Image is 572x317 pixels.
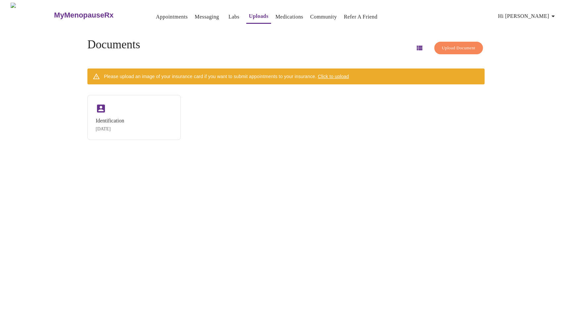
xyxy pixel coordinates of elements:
h4: Documents [87,38,140,51]
span: Hi [PERSON_NAME] [498,12,557,21]
button: Medications [273,10,306,23]
button: Switch to list view [411,40,427,56]
button: Community [308,10,340,23]
a: Refer a Friend [344,12,378,22]
a: Uploads [249,12,268,21]
button: Messaging [192,10,221,23]
a: Medications [275,12,303,22]
div: [DATE] [96,126,124,132]
div: Please upload an image of your insurance card if you want to submit appointments to your insurance. [104,70,349,82]
a: Appointments [156,12,188,22]
button: Uploads [246,10,271,24]
a: Labs [228,12,239,22]
button: Hi [PERSON_NAME] [496,10,560,23]
button: Upload Document [434,42,483,55]
a: Community [310,12,337,22]
span: Click to upload [318,74,349,79]
span: Upload Document [442,44,475,52]
a: MyMenopauseRx [53,4,140,27]
button: Labs [223,10,245,23]
a: Messaging [195,12,219,22]
button: Refer a Friend [341,10,380,23]
button: Appointments [153,10,190,23]
div: Identification [96,118,124,124]
img: MyMenopauseRx Logo [11,3,53,27]
h3: MyMenopauseRx [54,11,114,20]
